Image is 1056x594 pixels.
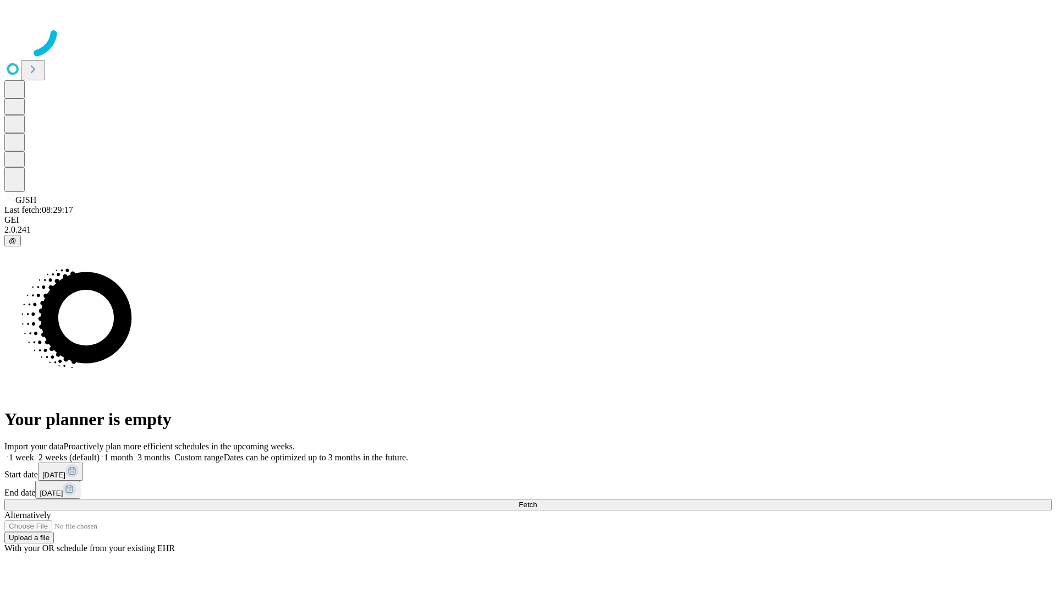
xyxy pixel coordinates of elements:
[9,453,34,462] span: 1 week
[4,215,1052,225] div: GEI
[4,499,1052,510] button: Fetch
[9,237,16,245] span: @
[15,195,36,205] span: GJSH
[4,510,51,520] span: Alternatively
[519,501,537,509] span: Fetch
[35,481,80,499] button: [DATE]
[174,453,223,462] span: Custom range
[4,442,64,451] span: Import your data
[38,463,83,481] button: [DATE]
[4,481,1052,499] div: End date
[4,205,73,215] span: Last fetch: 08:29:17
[4,409,1052,430] h1: Your planner is empty
[4,235,21,246] button: @
[4,225,1052,235] div: 2.0.241
[40,489,63,497] span: [DATE]
[104,453,133,462] span: 1 month
[4,532,54,543] button: Upload a file
[4,543,175,553] span: With your OR schedule from your existing EHR
[137,453,170,462] span: 3 months
[38,453,100,462] span: 2 weeks (default)
[224,453,408,462] span: Dates can be optimized up to 3 months in the future.
[64,442,295,451] span: Proactively plan more efficient schedules in the upcoming weeks.
[4,463,1052,481] div: Start date
[42,471,65,479] span: [DATE]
